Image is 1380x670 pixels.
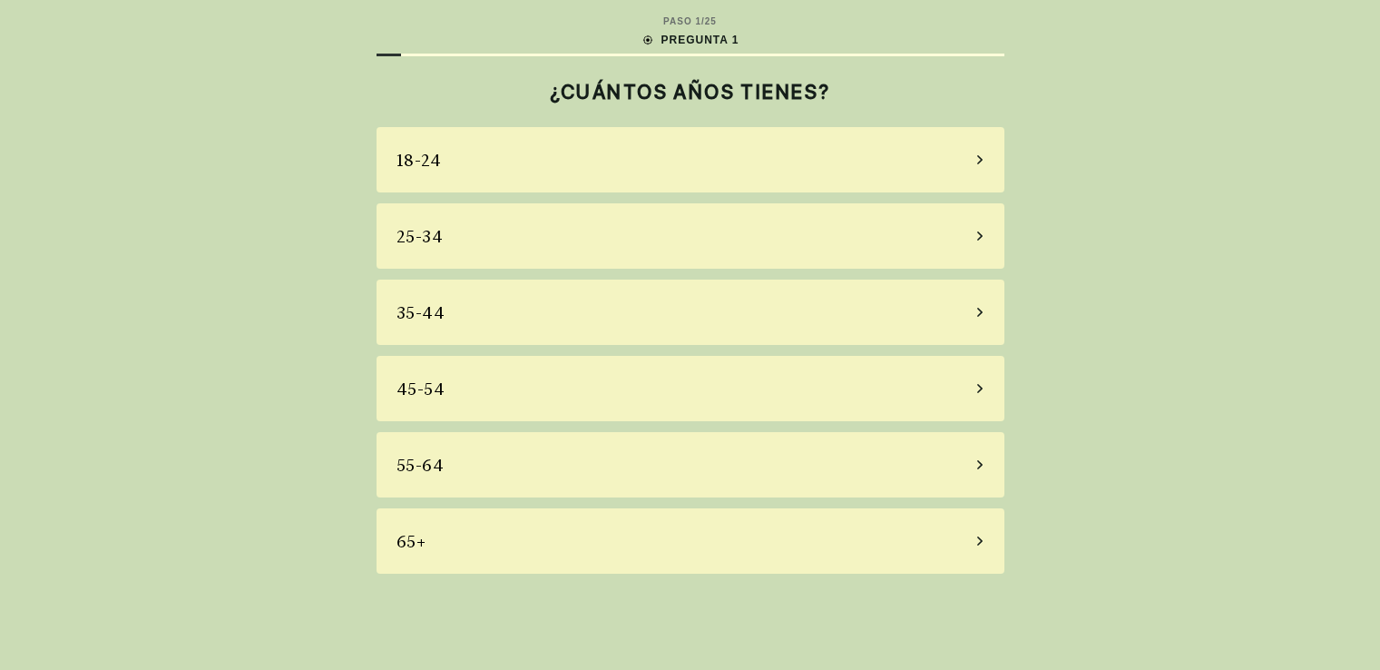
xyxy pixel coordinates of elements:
[396,377,445,401] div: 45-54
[396,224,444,249] div: 25-34
[377,80,1004,103] h2: ¿CUÁNTOS AÑOS TIENES?
[396,148,442,172] div: 18-24
[663,15,717,28] div: PASO 1 / 25
[396,453,445,478] div: 55-64
[396,301,445,325] div: 35-44
[396,529,426,554] div: 65+
[641,32,739,48] div: PREGUNTA 1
